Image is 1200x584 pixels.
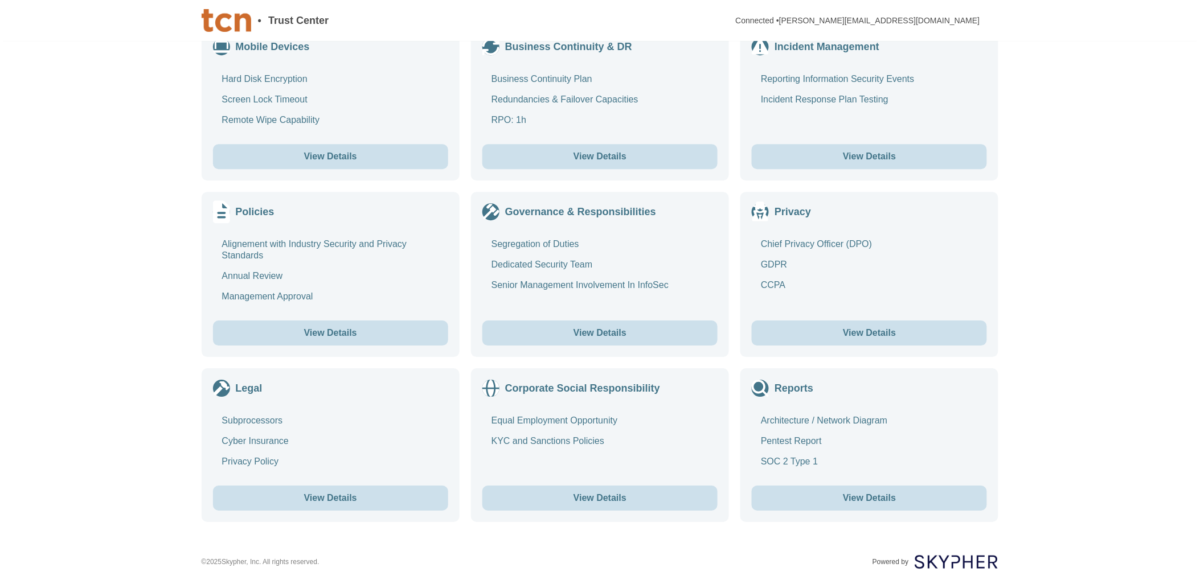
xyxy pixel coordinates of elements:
button: View Details [213,144,448,169]
button: View Details [213,486,448,511]
div: Incident Management [775,41,879,52]
div: Privacy [775,206,811,217]
button: View Details [482,320,718,346]
div: © 2025 Skypher, Inc. All rights reserved. [202,558,320,565]
div: Segregation of Duties [492,238,579,250]
div: Mobile Devices [236,41,310,52]
div: GDPR [761,259,787,270]
div: Alignement with Industry Security and Privacy Standards [222,238,448,261]
div: RPO: 1h [492,114,526,126]
span: • [258,15,261,26]
div: Reports [775,383,813,394]
button: View Details [752,320,987,346]
div: Corporate Social Responsibility [505,383,660,394]
div: Annual Review [222,270,283,282]
div: Business Continuity & DR [505,41,632,52]
img: Company Banner [202,9,251,32]
div: Powered by [873,558,908,565]
div: Business Continuity Plan [492,73,592,85]
button: View Details [482,486,718,511]
div: Cyber Insurance [222,435,289,447]
button: View Details [213,320,448,346]
div: Hard Disk Encryption [222,73,308,85]
div: Reporting Information Security Events [761,73,914,85]
div: KYC and Sanctions Policies [492,435,604,447]
span: Trust Center [268,15,329,26]
div: Equal Employment Opportunity [492,415,617,426]
div: Screen Lock Timeout [222,94,308,105]
img: skypher [914,549,999,575]
div: Redundancies & Failover Capacities [492,94,638,105]
button: View Details [482,144,718,169]
div: Senior Management Involvement In InfoSec [492,279,669,291]
button: View Details [752,486,987,511]
div: Management Approval [222,291,313,302]
div: Architecture / Network Diagram [761,415,887,426]
div: SOC 2 Type 1 [761,456,818,467]
div: Pentest Report [761,435,822,447]
div: Dedicated Security Team [492,259,593,270]
div: Connected • [PERSON_NAME][EMAIL_ADDRESS][DOMAIN_NAME] [736,17,980,24]
div: Chief Privacy Officer (DPO) [761,238,872,250]
div: Privacy Policy [222,456,279,467]
div: Remote Wipe Capability [222,114,320,126]
div: Policies [236,206,275,217]
div: CCPA [761,279,785,291]
div: Governance & Responsibilities [505,206,656,217]
div: Subprocessors [222,415,283,426]
div: Incident Response Plan Testing [761,94,888,105]
div: Legal [236,383,263,394]
button: View Details [752,144,987,169]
